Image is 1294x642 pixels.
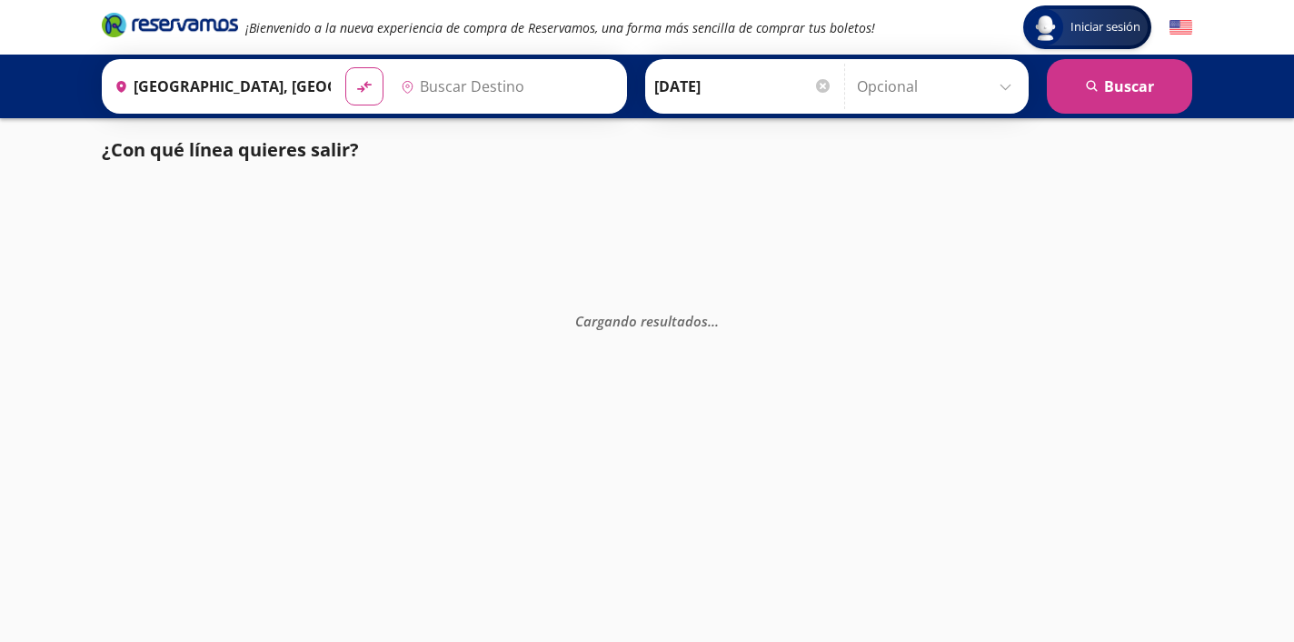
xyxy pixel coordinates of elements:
button: Buscar [1047,59,1192,114]
em: Cargando resultados [575,312,719,330]
p: ¿Con qué línea quieres salir? [102,136,359,164]
a: Brand Logo [102,11,238,44]
input: Opcional [857,64,1020,109]
span: . [712,312,715,330]
span: . [708,312,712,330]
span: Iniciar sesión [1063,18,1148,36]
input: Elegir Fecha [654,64,832,109]
input: Buscar Destino [393,64,617,109]
i: Brand Logo [102,11,238,38]
span: . [715,312,719,330]
input: Buscar Origen [107,64,331,109]
em: ¡Bienvenido a la nueva experiencia de compra de Reservamos, una forma más sencilla de comprar tus... [245,19,875,36]
button: English [1170,16,1192,39]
